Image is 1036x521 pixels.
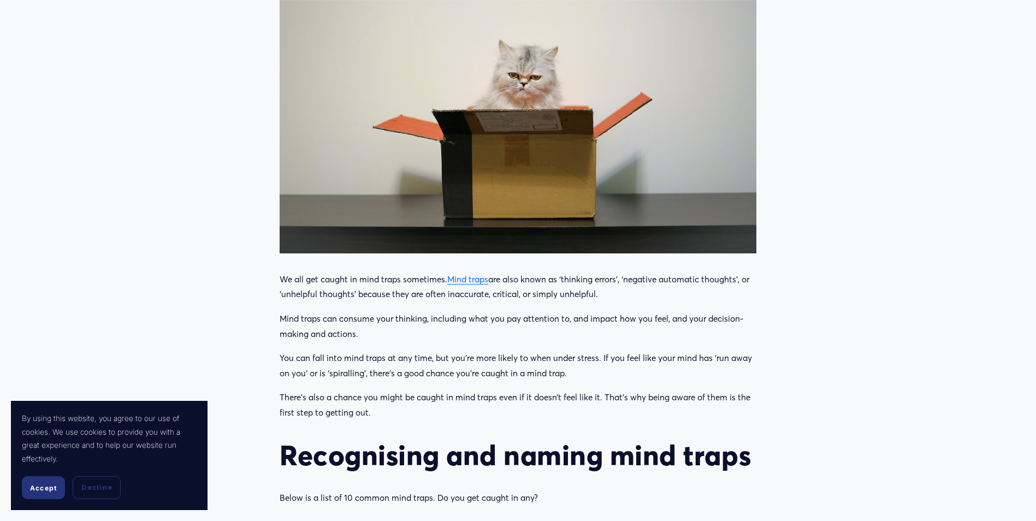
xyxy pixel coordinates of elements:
h2: Recognising and naming mind traps [280,439,756,472]
p: You can fall into mind traps at any time, but you’re more likely to when under stress. If you fee... [280,351,756,381]
a: Mind traps [447,274,488,285]
p: By using this website, you agree to our use of cookies. We use cookies to provide you with a grea... [22,412,197,465]
span: Decline [81,483,112,493]
p: Below is a list of 10 common mind traps. Do you get caught in any? [280,490,756,506]
p: There’s also a chance you might be caught in mind traps even if it doesn’t feel like it. That’s w... [280,390,756,420]
button: Decline [73,476,121,499]
section: Cookie banner [11,401,208,510]
p: Mind traps can consume your thinking, including what you pay attention to, and impact how you fee... [280,311,756,341]
button: Accept [22,476,65,499]
p: We all get caught in mind traps sometimes. are also known as ‘thinking errors’, ‘negative automat... [280,272,756,302]
span: Accept [30,484,57,492]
